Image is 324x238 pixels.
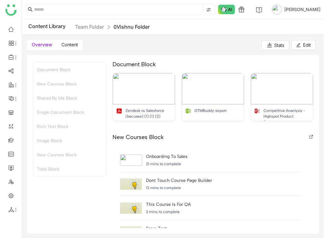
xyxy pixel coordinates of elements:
div: Zendesk vs Salesforce (becuase) (1) (1) (2) [125,108,172,119]
div: Document Block [33,63,106,77]
span: [PERSON_NAME] [284,6,321,13]
div: 2 mins to complete [146,209,191,215]
img: 6867786ba3c5366050dbe220 [251,73,313,104]
div: Content Library [28,23,150,31]
span: Overview [32,42,52,47]
div: Dont touch course page builder [146,177,212,184]
a: 0Vishnu Folder [113,24,150,30]
div: Competitive Ananlysis - Highspot Product Features.pptx [263,108,310,124]
div: Image Block [33,134,106,148]
div: GTMBuddy-export [194,108,227,113]
img: csv.svg [185,108,191,114]
div: This course is for QA [146,201,191,208]
div: Single Document Block [33,105,106,119]
div: 12 mins to complete [146,185,212,191]
img: ask-buddy-normal.svg [218,5,235,14]
div: 21 mins to complete [146,161,188,167]
a: Team Folder [75,24,104,30]
div: Rich Text Block [33,119,106,134]
img: logo [5,4,17,16]
div: Shared By Me Block [33,91,106,105]
button: Edit [291,40,316,50]
div: New Courses Block [113,134,164,141]
img: pptx.svg [254,108,260,114]
div: New Courses Block [33,77,106,91]
img: 685e8286707c403f48eb6c2d [113,73,175,104]
div: sravs test [146,225,179,232]
img: avatar [272,4,282,15]
div: Todo Block [33,162,106,176]
span: Edit [303,42,311,49]
img: help.svg [256,7,262,13]
img: stats.svg [266,42,273,48]
img: pdf.svg [116,108,122,114]
div: Onboarding to Sales [146,153,188,160]
div: Stats [266,42,284,49]
img: search-type.svg [206,7,211,12]
span: Content [61,42,78,47]
div: New Courses Block [33,148,106,162]
img: 685e8242707c403f48eb6917 [182,73,244,104]
div: Document Block [113,61,156,68]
